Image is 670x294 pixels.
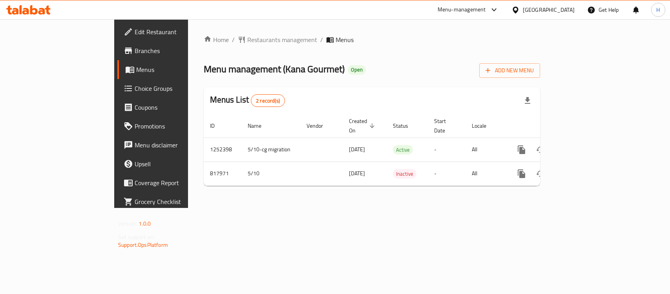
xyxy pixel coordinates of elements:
[428,162,466,186] td: -
[117,60,226,79] a: Menus
[307,121,333,130] span: Vendor
[135,27,220,37] span: Edit Restaurant
[512,164,531,183] button: more
[136,65,220,74] span: Menus
[117,192,226,211] a: Grocery Checklist
[247,35,317,44] span: Restaurants management
[523,6,575,14] div: [GEOGRAPHIC_DATA]
[320,35,323,44] li: /
[117,79,226,98] a: Choice Groups
[117,22,226,41] a: Edit Restaurant
[348,65,366,75] div: Open
[210,94,285,107] h2: Menus List
[118,240,168,250] a: Support.OpsPlatform
[336,35,354,44] span: Menus
[117,98,226,117] a: Coupons
[486,66,534,75] span: Add New Menu
[251,97,285,105] span: 2 record(s)
[531,140,550,159] button: Change Status
[204,35,540,44] nav: breadcrumb
[512,140,531,159] button: more
[139,219,151,229] span: 1.0.0
[349,168,365,178] span: [DATE]
[241,138,300,162] td: 5/10-cg migration
[349,116,377,135] span: Created On
[210,121,225,130] span: ID
[135,140,220,150] span: Menu disclaimer
[135,46,220,55] span: Branches
[466,138,506,162] td: All
[117,173,226,192] a: Coverage Report
[656,6,660,14] span: H
[349,144,365,154] span: [DATE]
[348,66,366,73] span: Open
[135,178,220,187] span: Coverage Report
[135,159,220,169] span: Upsell
[438,5,486,15] div: Menu-management
[135,121,220,131] span: Promotions
[506,114,594,138] th: Actions
[204,114,594,186] table: enhanced table
[135,197,220,206] span: Grocery Checklist
[117,41,226,60] a: Branches
[466,162,506,186] td: All
[393,169,416,178] span: Inactive
[472,121,497,130] span: Locale
[238,35,317,44] a: Restaurants management
[118,232,154,242] span: Get support on:
[135,103,220,112] span: Coupons
[241,162,300,186] td: 5/10
[251,94,285,107] div: Total records count
[232,35,235,44] li: /
[248,121,272,130] span: Name
[117,117,226,136] a: Promotions
[479,63,540,78] button: Add New Menu
[434,116,456,135] span: Start Date
[135,84,220,93] span: Choice Groups
[117,136,226,154] a: Menu disclaimer
[393,121,418,130] span: Status
[531,164,550,183] button: Change Status
[393,145,413,154] span: Active
[518,91,537,110] div: Export file
[204,60,345,78] span: Menu management ( Kana Gourmet )
[118,219,137,229] span: Version:
[428,138,466,162] td: -
[117,154,226,173] a: Upsell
